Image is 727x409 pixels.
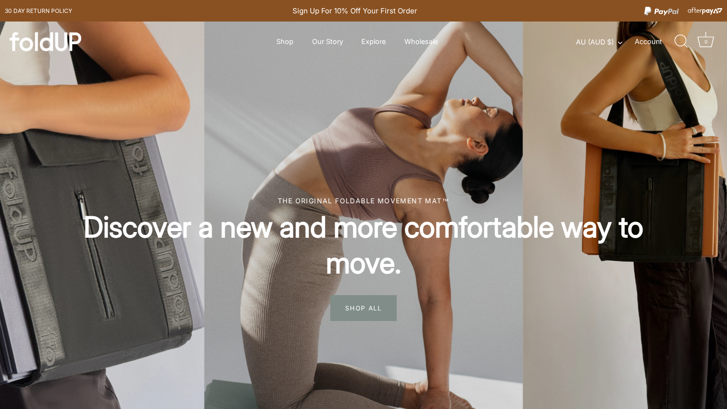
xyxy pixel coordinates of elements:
button: AU (AUD $) [576,38,633,46]
img: foldUP [10,32,81,51]
a: Cart [695,31,716,52]
a: Shop [268,33,302,51]
div: 0 [701,37,711,46]
a: 30 day Return policy [5,5,72,17]
a: Our Story [304,33,352,51]
div: The original foldable movement mat™ [43,196,684,206]
span: SHOP ALL [330,295,397,321]
h2: Discover a new and more comfortable way to move. [43,209,684,281]
a: Account [635,36,679,47]
a: Wholesale [396,33,446,51]
a: foldUP [10,32,148,51]
div: Primary navigation [253,33,461,51]
a: Explore [353,33,394,51]
a: Search [671,31,692,52]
